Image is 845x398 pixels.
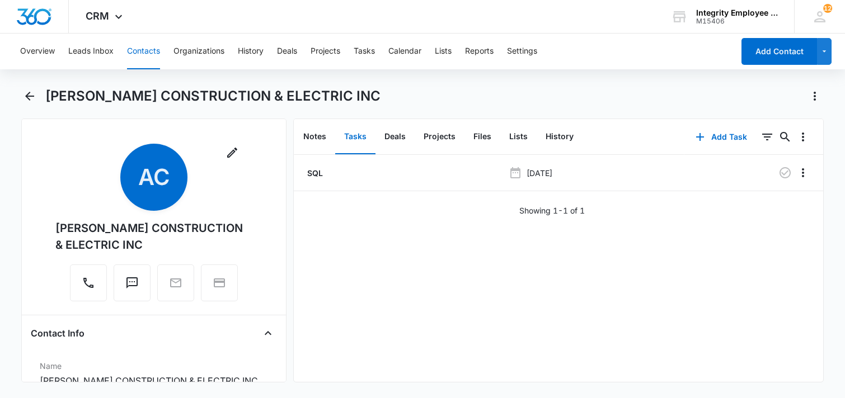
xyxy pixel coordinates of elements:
[45,88,381,105] h1: [PERSON_NAME] CONSTRUCTION & ELECTRIC INC
[40,374,268,387] dd: [PERSON_NAME] CONSTRUCTION & ELECTRIC INC
[741,38,817,65] button: Add Contact
[120,144,187,211] span: AC
[794,128,812,146] button: Overflow Menu
[806,87,824,105] button: Actions
[794,164,812,182] button: Overflow Menu
[823,4,832,13] span: 12
[238,34,264,69] button: History
[519,205,585,216] p: Showing 1-1 of 1
[70,264,107,301] button: Call
[388,34,421,69] button: Calendar
[305,167,323,179] a: SQL
[354,34,375,69] button: Tasks
[684,124,758,150] button: Add Task
[435,34,452,69] button: Lists
[55,220,252,253] div: [PERSON_NAME] CONSTRUCTION & ELECTRIC INC
[114,282,151,291] a: Text
[277,34,297,69] button: Deals
[696,8,778,17] div: account name
[127,34,160,69] button: Contacts
[259,324,277,342] button: Close
[114,264,151,301] button: Text
[415,120,464,154] button: Projects
[68,34,114,69] button: Leads Inbox
[527,167,552,179] p: [DATE]
[70,282,107,291] a: Call
[86,10,109,22] span: CRM
[31,356,277,392] div: Name[PERSON_NAME] CONSTRUCTION & ELECTRIC INC
[311,34,340,69] button: Projects
[696,17,778,25] div: account id
[500,120,537,154] button: Lists
[758,128,776,146] button: Filters
[823,4,832,13] div: notifications count
[375,120,415,154] button: Deals
[294,120,335,154] button: Notes
[40,360,268,372] label: Name
[335,120,375,154] button: Tasks
[537,120,583,154] button: History
[465,34,494,69] button: Reports
[776,128,794,146] button: Search...
[21,87,39,105] button: Back
[31,326,84,340] h4: Contact Info
[507,34,537,69] button: Settings
[464,120,500,154] button: Files
[20,34,55,69] button: Overview
[173,34,224,69] button: Organizations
